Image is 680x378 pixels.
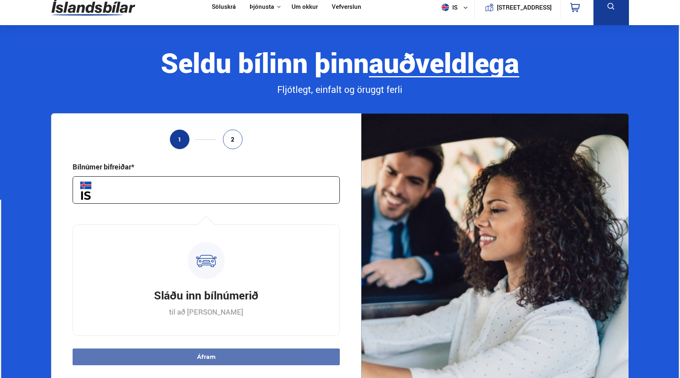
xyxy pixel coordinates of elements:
[292,3,318,12] a: Um okkur
[51,47,629,77] div: Seldu bílinn þinn
[332,3,361,12] a: Vefverslun
[73,348,340,365] button: Áfram
[442,4,449,11] img: svg+xml;base64,PHN2ZyB4bWxucz0iaHR0cDovL3d3dy53My5vcmcvMjAwMC9zdmciIHdpZHRoPSI1MTIiIGhlaWdodD0iNT...
[438,4,458,11] span: is
[73,162,134,171] div: Bílnúmer bifreiðar*
[154,287,258,303] h3: Sláðu inn bílnúmerið
[369,44,519,81] b: auðveldlega
[250,3,274,11] button: Þjónusta
[500,4,549,11] button: [STREET_ADDRESS]
[169,307,243,317] p: til að [PERSON_NAME]
[212,3,236,12] a: Söluskrá
[231,136,235,143] span: 2
[178,136,181,143] span: 1
[51,83,629,96] div: Fljótlegt, einfalt og öruggt ferli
